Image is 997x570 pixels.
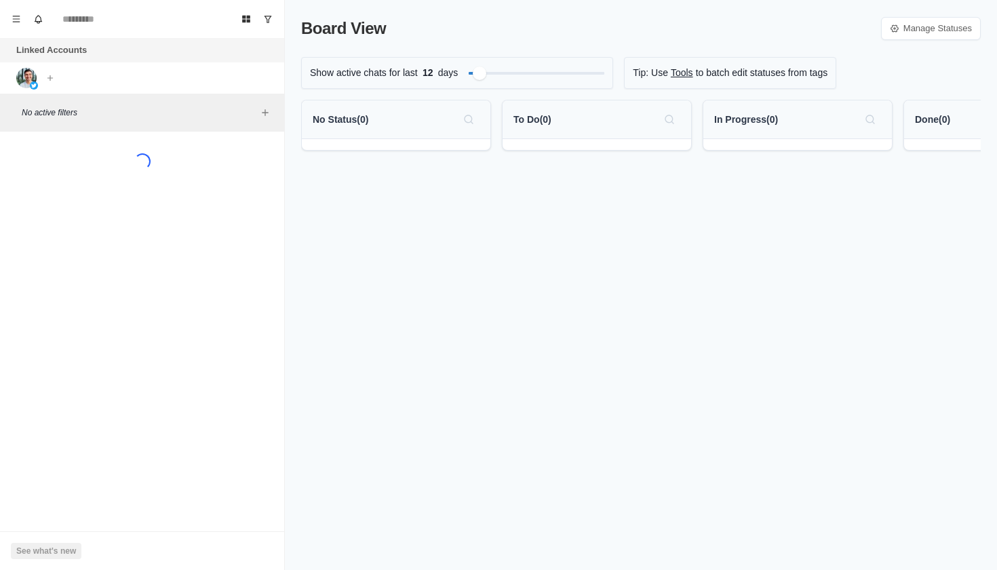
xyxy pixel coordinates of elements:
[257,8,279,30] button: Show unread conversations
[235,8,257,30] button: Board View
[16,43,87,57] p: Linked Accounts
[438,66,458,80] p: days
[473,66,486,80] div: Filter by activity days
[915,113,950,127] p: Done ( 0 )
[513,113,551,127] p: To Do ( 0 )
[696,66,828,80] p: to batch edit statuses from tags
[27,8,49,30] button: Notifications
[659,109,680,130] button: Search
[881,17,981,40] a: Manage Statuses
[633,66,668,80] p: Tip: Use
[714,113,778,127] p: In Progress ( 0 )
[16,68,37,88] img: picture
[257,104,273,121] button: Add filters
[42,70,58,86] button: Add account
[5,8,27,30] button: Menu
[30,81,38,90] img: picture
[313,113,368,127] p: No Status ( 0 )
[418,66,438,80] span: 12
[859,109,881,130] button: Search
[301,16,386,41] p: Board View
[22,107,257,119] p: No active filters
[458,109,480,130] button: Search
[310,66,418,80] p: Show active chats for last
[671,66,693,80] a: Tools
[11,543,81,559] button: See what's new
